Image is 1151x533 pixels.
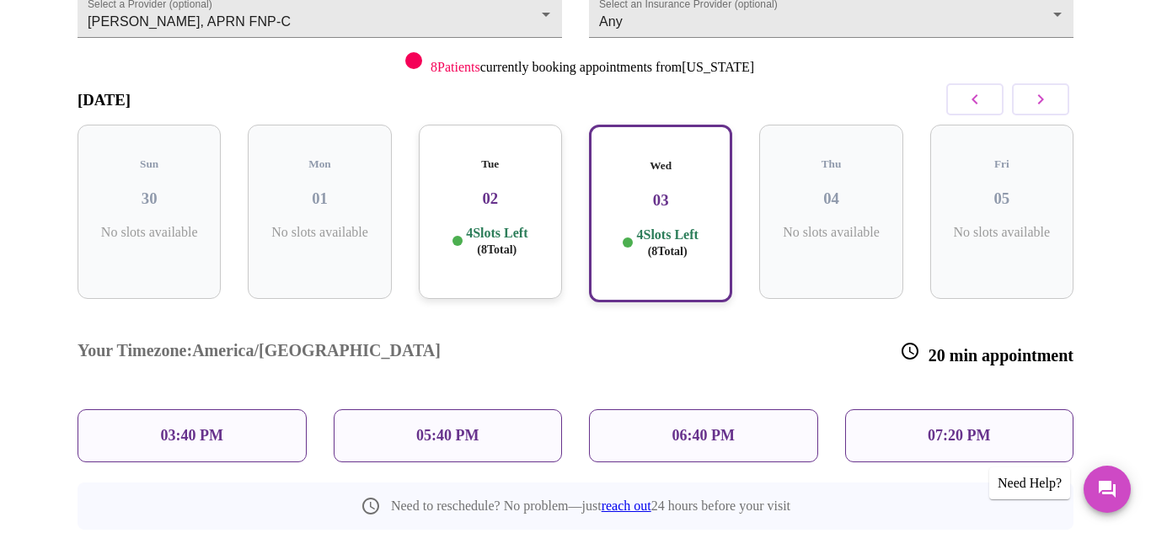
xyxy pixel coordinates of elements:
a: reach out [602,498,651,513]
span: 8 Patients [431,60,480,74]
h5: Thu [773,157,889,171]
p: 4 Slots Left [636,227,698,259]
h3: 05 [944,189,1060,208]
button: Messages [1084,466,1131,513]
h3: 04 [773,189,889,208]
h3: 02 [432,189,549,208]
p: currently booking appointments from [US_STATE] [431,60,754,75]
p: Need to reschedule? No problem—just 24 hours before your visit [391,498,790,514]
h3: 01 [261,189,377,208]
p: No slots available [773,225,889,240]
p: 07:20 PM [928,427,990,445]
h5: Tue [432,157,549,171]
p: 05:40 PM [416,427,479,445]
p: No slots available [261,225,377,240]
h3: Your Timezone: America/[GEOGRAPHIC_DATA] [78,341,441,365]
h5: Sun [91,157,207,171]
p: 4 Slots Left [466,225,527,258]
div: Need Help? [989,467,1070,499]
span: ( 8 Total) [477,243,517,256]
h5: Wed [604,159,717,173]
h3: 20 min appointment [900,341,1073,365]
p: No slots available [91,225,207,240]
h5: Mon [261,157,377,171]
span: ( 8 Total) [648,245,688,258]
p: 06:40 PM [672,427,735,445]
h3: 30 [91,189,207,208]
h3: 03 [604,191,717,210]
p: No slots available [944,225,1060,240]
p: 03:40 PM [161,427,223,445]
h5: Fri [944,157,1060,171]
h3: [DATE] [78,91,131,109]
